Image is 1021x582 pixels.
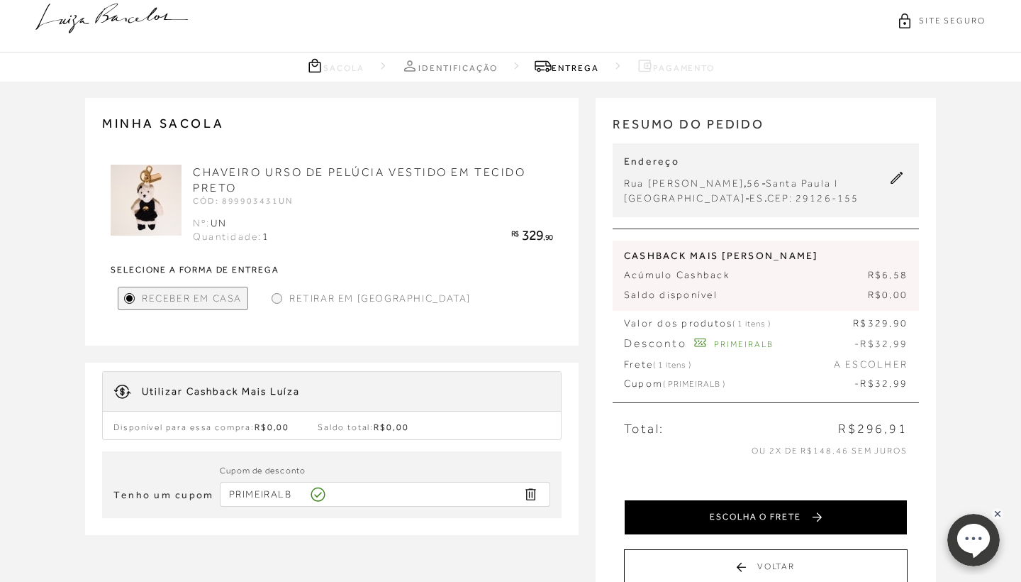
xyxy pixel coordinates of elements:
[624,191,859,206] div: - .
[306,57,365,75] a: Sacola
[624,176,859,191] div: , -
[624,192,745,204] span: [GEOGRAPHIC_DATA]
[220,464,306,478] label: Cupom de desconto
[766,177,839,189] span: Santa Paula I
[374,422,409,432] span: R$0,00
[624,420,664,438] span: Total:
[220,482,550,507] input: Inserir Código da Promoção
[714,339,773,349] span: PRIMEIRALB
[732,319,771,329] span: ( 1 itens )
[142,385,300,399] div: Utilizar Cashback Mais Luíza
[522,227,544,243] span: 329
[624,317,771,331] span: Valor dos produtos
[624,358,691,372] span: Frete
[749,192,764,204] span: ES
[262,231,269,242] span: 1
[113,488,213,503] h3: Tenho um cupom
[868,288,908,302] span: R$0,00
[624,377,725,391] span: Cupom
[854,377,908,391] span: -R$32,99
[515,485,546,504] a: Remover Cupom
[613,115,919,144] h2: RESUMO DO PEDIDO
[663,379,725,389] span: ( PRIMEIRALB )
[111,165,182,236] img: CHAVEIRO URSO DE PELÚCIA VESTIDO EM TECIDO PRETO
[854,338,908,349] span: -R$32,99
[834,358,908,372] span: A ESCOLHER
[624,337,686,350] span: Desconto
[653,360,691,370] span: ( 1 itens )
[747,177,761,189] span: 56
[796,192,859,204] span: 29126-155
[193,166,526,194] a: CHAVEIRO URSO DE PELÚCIA VESTIDO EM TECIDO PRETO
[624,177,744,189] span: Rua [PERSON_NAME]
[889,317,908,329] span: ,90
[255,422,290,432] span: R$0,00
[142,291,242,306] span: Receber em Casa
[113,422,289,432] span: Disponível para essa compra:
[318,422,409,432] span: Saldo total:
[624,155,859,169] p: Endereço
[838,420,908,438] span: R$296,91
[511,229,519,238] span: R$
[289,291,471,306] span: Retirar em [GEOGRAPHIC_DATA]
[767,192,793,204] span: CEP:
[111,265,553,274] strong: Selecione a forma de entrega
[868,317,890,329] span: 329
[624,288,908,302] p: Saldo disponível
[624,500,908,535] button: ESCOLHA O FRETE
[752,446,908,456] span: ou 2x de R$148,46 sem juros
[543,233,553,241] span: ,90
[401,57,498,75] a: Identificação
[535,57,598,75] a: Entrega
[624,249,908,263] span: CASHBACK MAIS [PERSON_NAME]
[193,216,269,231] div: Nº:
[919,15,986,27] span: SITE SEGURO
[624,268,908,282] p: Acúmulo Cashback
[636,57,715,75] a: Pagamento
[868,268,908,282] span: R$6,58
[193,196,293,206] span: CÓD: 899903431UN
[211,217,227,229] span: UN
[853,317,867,329] span: R$
[102,115,562,132] h2: MINHA SACOLA
[193,230,269,244] div: Quantidade:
